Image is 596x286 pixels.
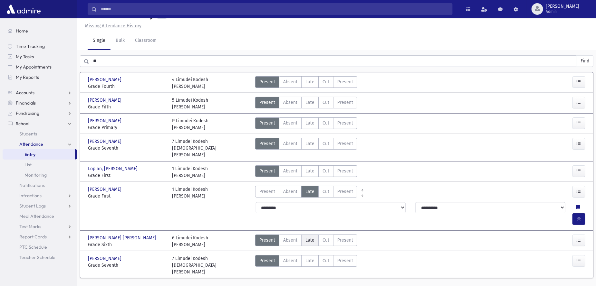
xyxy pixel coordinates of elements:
[305,168,314,174] span: Late
[259,140,275,147] span: Present
[111,32,130,50] a: Bulk
[19,141,43,147] span: Attendance
[3,108,77,118] a: Fundraising
[16,43,45,49] span: Time Tracking
[283,257,297,264] span: Absent
[337,140,353,147] span: Present
[88,235,158,241] span: [PERSON_NAME] [PERSON_NAME]
[259,78,275,85] span: Present
[24,152,35,157] span: Entry
[3,72,77,82] a: My Reports
[259,237,275,244] span: Present
[305,99,314,106] span: Late
[16,110,39,116] span: Fundraising
[3,252,77,263] a: Teacher Schedule
[3,149,75,160] a: Entry
[322,168,329,174] span: Cut
[85,23,141,29] u: Missing Attendance History
[19,182,45,188] span: Notifications
[16,54,34,60] span: My Tasks
[19,254,55,260] span: Teacher Schedule
[172,76,208,90] div: 4 Limudei Kodesh [PERSON_NAME]
[255,165,357,179] div: AttTypes
[172,235,208,248] div: 6 Limudei Kodesh [PERSON_NAME]
[172,165,208,179] div: 1 Limudei Kodesh [PERSON_NAME]
[337,237,353,244] span: Present
[255,235,357,248] div: AttTypes
[577,56,593,67] button: Find
[305,140,314,147] span: Late
[88,193,166,199] span: Grade First
[283,78,297,85] span: Absent
[19,234,47,240] span: Report Cards
[3,221,77,232] a: Test Marks
[259,120,275,126] span: Present
[16,64,52,70] span: My Appointments
[88,145,166,152] span: Grade Seventh
[172,138,250,158] div: 7 Limudei Kodesh [DEMOGRAPHIC_DATA][PERSON_NAME]
[3,51,77,62] a: My Tasks
[3,232,77,242] a: Report Cards
[337,78,353,85] span: Present
[255,255,357,275] div: AttTypes
[3,211,77,221] a: Meal Attendance
[255,138,357,158] div: AttTypes
[255,97,357,110] div: AttTypes
[3,118,77,129] a: School
[255,117,357,131] div: AttTypes
[88,117,123,124] span: [PERSON_NAME]
[88,97,123,104] span: [PERSON_NAME]
[3,242,77,252] a: PTC Schedule
[305,257,314,264] span: Late
[97,3,452,15] input: Search
[88,262,166,269] span: Grade Seventh
[3,98,77,108] a: Financials
[88,124,166,131] span: Grade Primary
[3,41,77,51] a: Time Tracking
[3,201,77,211] a: Student Logs
[16,121,29,126] span: School
[337,120,353,126] span: Present
[322,188,329,195] span: Cut
[337,99,353,106] span: Present
[322,120,329,126] span: Cut
[337,257,353,264] span: Present
[19,224,41,229] span: Test Marks
[322,257,329,264] span: Cut
[3,190,77,201] a: Infractions
[16,100,36,106] span: Financials
[283,188,297,195] span: Absent
[283,140,297,147] span: Absent
[5,3,42,15] img: AdmirePro
[172,117,209,131] div: P Limudei Kodesh [PERSON_NAME]
[283,99,297,106] span: Absent
[255,76,357,90] div: AttTypes
[88,165,139,172] span: Lopian, [PERSON_NAME]
[88,104,166,110] span: Grade Fifth
[19,244,47,250] span: PTC Schedule
[172,255,250,275] div: 7 Limudei Kodesh [DEMOGRAPHIC_DATA][PERSON_NAME]
[19,131,37,137] span: Students
[3,160,77,170] a: List
[259,188,275,195] span: Present
[3,180,77,190] a: Notifications
[255,186,357,199] div: AttTypes
[24,172,47,178] span: Monitoring
[16,28,28,34] span: Home
[259,257,275,264] span: Present
[3,129,77,139] a: Students
[3,88,77,98] a: Accounts
[19,203,46,209] span: Student Logs
[3,26,77,36] a: Home
[322,140,329,147] span: Cut
[259,168,275,174] span: Present
[16,74,39,80] span: My Reports
[88,83,166,90] span: Grade Fourth
[88,255,123,262] span: [PERSON_NAME]
[88,76,123,83] span: [PERSON_NAME]
[3,62,77,72] a: My Appointments
[82,23,141,29] a: Missing Attendance History
[16,90,34,96] span: Accounts
[337,188,353,195] span: Present
[259,99,275,106] span: Present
